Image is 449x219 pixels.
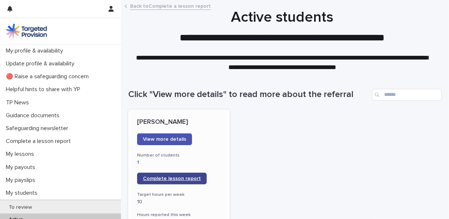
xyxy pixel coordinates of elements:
h3: Hours reported this week [137,212,221,218]
h1: Click "View more details" to read more about the referral [128,89,369,100]
p: My students [3,190,43,197]
span: View more details [143,137,186,142]
p: 🔴 Raise a safeguarding concern [3,73,95,80]
p: Complete a lesson report [3,138,77,145]
p: TP News [3,99,35,106]
p: My profile & availability [3,47,69,54]
p: To review [3,204,38,211]
a: View more details [137,133,192,145]
p: Guidance documents [3,112,65,119]
p: 10 [137,199,221,205]
p: [PERSON_NAME] [137,118,221,126]
a: Complete lesson report [137,173,207,184]
input: Search [372,89,442,101]
h1: Active students [128,8,436,26]
p: Helpful hints to share with YP [3,86,86,93]
h3: Number of students [137,152,221,158]
p: 1 [137,159,221,166]
p: My lessons [3,151,40,158]
img: M5nRWzHhSzIhMunXDL62 [6,24,47,38]
p: Update profile & availability [3,60,80,67]
span: Complete lesson report [143,176,201,181]
p: My payslips [3,177,41,184]
h3: Target hours per week [137,192,221,198]
p: Safeguarding newsletter [3,125,74,132]
a: Back toComplete a lesson report [130,1,211,10]
p: My payouts [3,164,41,171]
